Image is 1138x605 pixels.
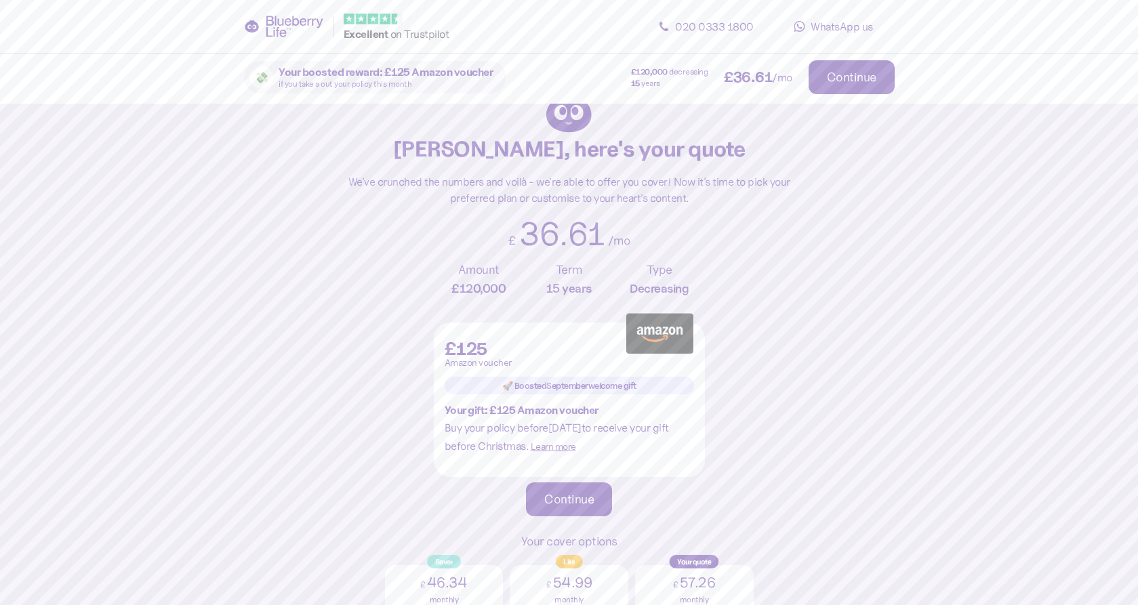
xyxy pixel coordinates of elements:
[675,20,754,33] span: 020 0333 1800
[510,572,628,594] div: 54.99
[631,68,668,76] span: £ 120,000
[385,572,504,594] div: 46.34
[677,556,711,568] span: Your quote
[390,27,449,41] span: on Trustpilot
[344,27,390,41] span: Excellent ️
[809,60,895,94] button: Continue
[451,279,506,297] div: £ 120,000
[647,261,672,279] div: Type
[255,72,268,83] span: 💸
[445,404,694,416] div: Your gift: £125 Amazon voucher
[669,68,708,76] span: decreasing
[631,79,640,87] span: 15
[635,572,754,594] div: 57.26
[435,556,453,568] span: Saver
[556,261,582,279] div: Term
[827,71,876,83] div: Continue
[626,313,694,354] img: Amazon
[608,232,630,250] div: /mo
[773,13,895,40] a: WhatsApp us
[393,133,746,167] div: [PERSON_NAME] , here's your quote
[420,579,426,589] span: £
[458,261,500,279] div: Amount
[445,340,487,358] span: £125
[563,556,575,568] span: Lite
[546,579,552,589] span: £
[724,70,772,85] span: £ 36.61
[521,533,617,551] div: Your cover options
[279,79,411,89] span: if you take a out your policy this month
[544,493,594,505] div: Continue
[508,232,516,250] div: £
[445,358,512,367] span: Amazon voucher
[641,79,660,87] span: years
[630,279,689,297] div: Decreasing
[645,13,767,40] a: 020 0333 1800
[811,20,873,33] span: WhatsApp us
[526,482,612,516] button: Continue
[546,80,592,133] img: h-logo
[546,279,592,297] div: 15 years
[339,173,800,207] div: We've crunched the numbers and voilà - we're able to offer you cover! Now it's time to pick your ...
[531,440,576,453] span: Learn more
[519,217,605,250] div: 36.61
[279,66,493,77] span: Your boosted reward: £125 Amazon voucher
[673,579,678,589] span: £
[502,377,636,394] span: 🚀 Boosted September welcome gift
[445,421,669,453] span: Buy your policy before [DATE] to receive your gift before Christmas.
[772,72,792,83] span: /mo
